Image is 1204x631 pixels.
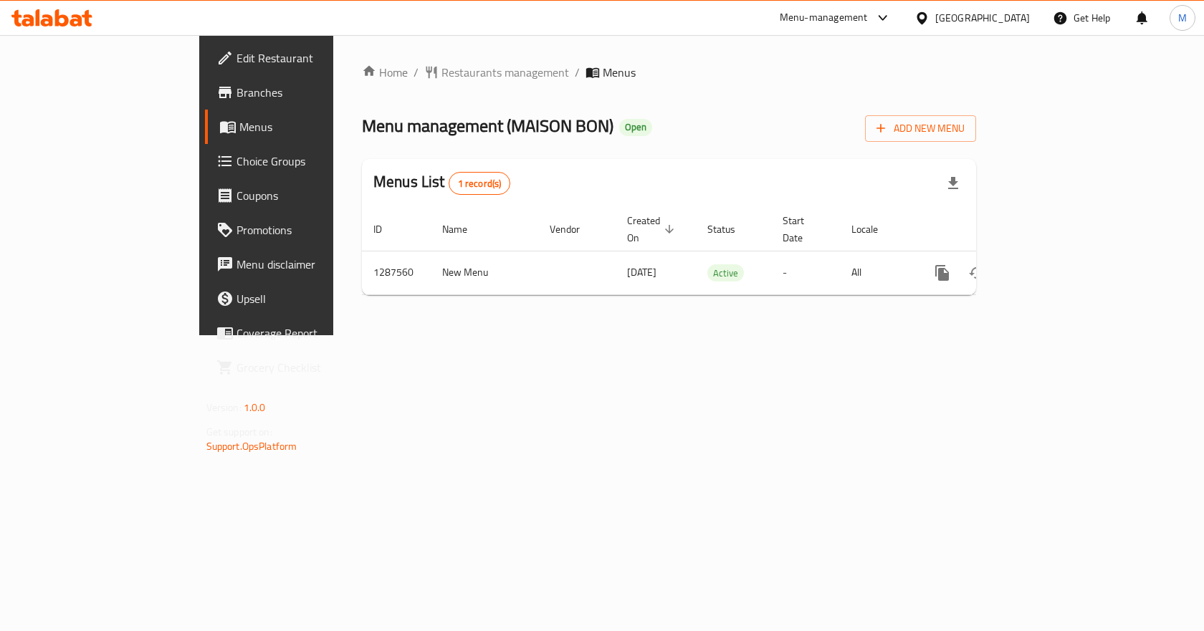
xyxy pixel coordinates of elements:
[627,212,679,246] span: Created On
[876,120,965,138] span: Add New Menu
[424,64,569,81] a: Restaurants management
[205,144,401,178] a: Choice Groups
[205,110,401,144] a: Menus
[205,316,401,350] a: Coverage Report
[236,153,389,170] span: Choice Groups
[206,398,242,417] span: Version:
[925,256,960,290] button: more
[236,187,389,204] span: Coupons
[619,119,652,136] div: Open
[205,178,401,213] a: Coupons
[206,437,297,456] a: Support.OpsPlatform
[206,423,272,441] span: Get support on:
[431,251,538,294] td: New Menu
[771,251,840,294] td: -
[441,64,569,81] span: Restaurants management
[236,49,389,67] span: Edit Restaurant
[449,172,511,195] div: Total records count
[236,290,389,307] span: Upsell
[205,281,401,316] a: Upsell
[783,212,823,246] span: Start Date
[935,10,1030,26] div: [GEOGRAPHIC_DATA]
[550,221,598,238] span: Vendor
[236,84,389,101] span: Branches
[707,265,744,281] span: Active
[205,350,401,385] a: Grocery Checklist
[603,64,636,81] span: Menus
[205,41,401,75] a: Edit Restaurant
[840,251,914,294] td: All
[707,221,754,238] span: Status
[205,75,401,110] a: Branches
[236,359,389,376] span: Grocery Checklist
[236,324,389,342] span: Coverage Report
[619,121,652,133] span: Open
[914,208,1074,251] th: Actions
[780,9,868,27] div: Menu-management
[936,166,970,201] div: Export file
[627,263,656,281] span: [DATE]
[373,221,401,238] span: ID
[1178,10,1187,26] span: M
[362,110,613,142] span: Menu management ( MAISON BON )
[205,247,401,281] a: Menu disclaimer
[575,64,580,81] li: /
[865,115,976,142] button: Add New Menu
[373,171,510,195] h2: Menus List
[414,64,419,81] li: /
[362,64,976,81] nav: breadcrumb
[960,256,994,290] button: Change Status
[449,177,510,191] span: 1 record(s)
[236,256,389,273] span: Menu disclaimer
[244,398,266,417] span: 1.0.0
[851,221,897,238] span: Locale
[362,208,1074,295] table: enhanced table
[239,118,389,135] span: Menus
[442,221,486,238] span: Name
[707,264,744,281] div: Active
[236,221,389,239] span: Promotions
[205,213,401,247] a: Promotions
